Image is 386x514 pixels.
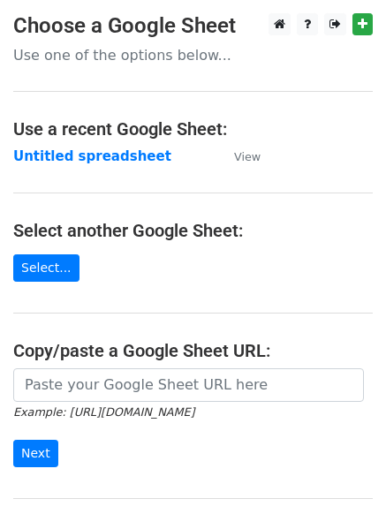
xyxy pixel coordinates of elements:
[13,13,373,39] h3: Choose a Google Sheet
[13,340,373,361] h4: Copy/paste a Google Sheet URL:
[13,118,373,140] h4: Use a recent Google Sheet:
[13,368,364,402] input: Paste your Google Sheet URL here
[13,254,79,282] a: Select...
[13,405,194,419] small: Example: [URL][DOMAIN_NAME]
[13,46,373,64] p: Use one of the options below...
[216,148,261,164] a: View
[234,150,261,163] small: View
[13,148,171,164] a: Untitled spreadsheet
[13,440,58,467] input: Next
[13,220,373,241] h4: Select another Google Sheet:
